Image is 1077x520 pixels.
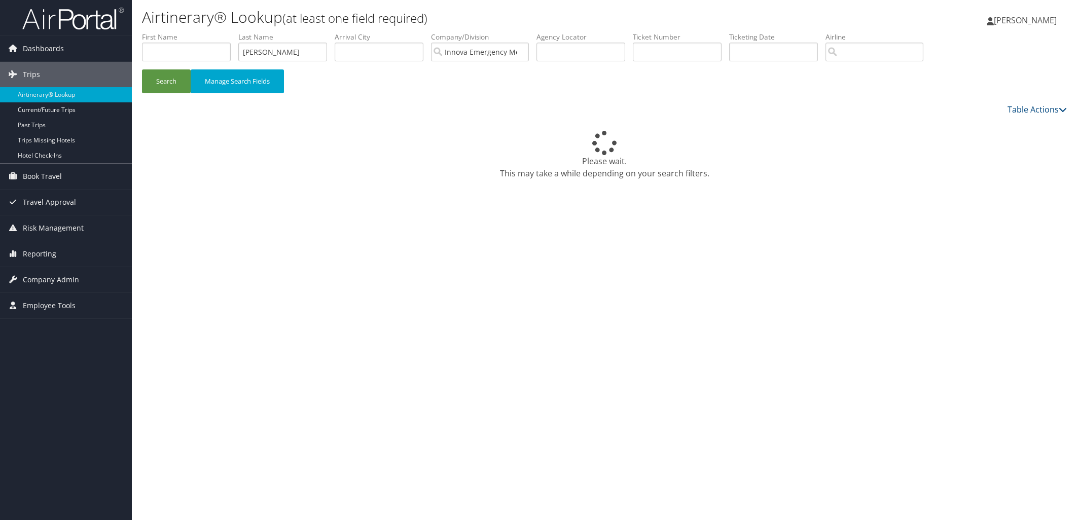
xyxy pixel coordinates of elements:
label: Ticket Number [633,32,729,42]
button: Manage Search Fields [191,69,284,93]
span: Reporting [23,241,56,267]
a: [PERSON_NAME] [987,5,1067,35]
span: [PERSON_NAME] [994,15,1057,26]
img: airportal-logo.png [22,7,124,30]
span: Employee Tools [23,293,76,318]
span: Book Travel [23,164,62,189]
h1: Airtinerary® Lookup [142,7,759,28]
label: Agency Locator [536,32,633,42]
label: Last Name [238,32,335,42]
label: Airline [825,32,931,42]
label: Ticketing Date [729,32,825,42]
span: Dashboards [23,36,64,61]
div: Please wait. This may take a while depending on your search filters. [142,131,1067,179]
span: Company Admin [23,267,79,292]
a: Table Actions [1008,104,1067,115]
span: Travel Approval [23,190,76,215]
label: First Name [142,32,238,42]
span: Trips [23,62,40,87]
button: Search [142,69,191,93]
span: Risk Management [23,215,84,241]
label: Company/Division [431,32,536,42]
label: Arrival City [335,32,431,42]
small: (at least one field required) [282,10,427,26]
